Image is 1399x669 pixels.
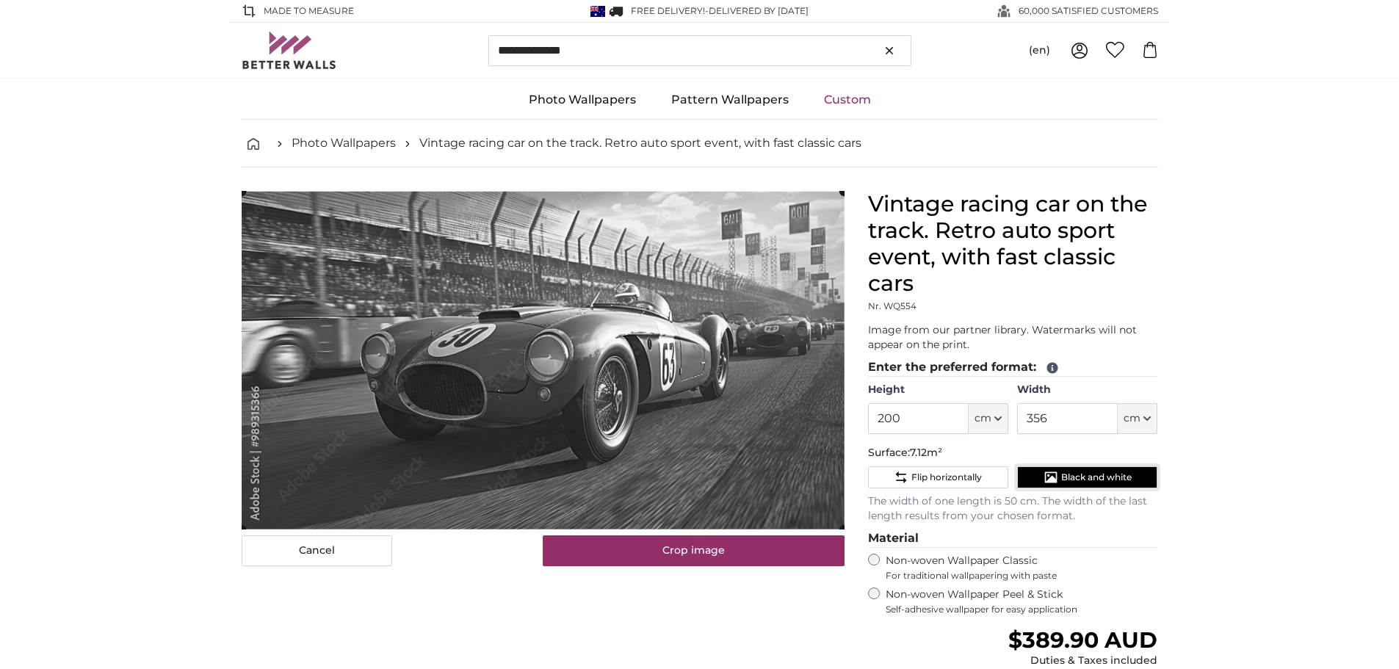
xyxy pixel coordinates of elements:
span: Self-adhesive wallpaper for easy application [886,604,1158,615]
label: Height [868,383,1008,397]
button: (en) [1017,37,1062,64]
button: cm [1118,403,1157,434]
legend: Enter the preferred format: [868,358,1158,377]
span: 7.12m² [910,446,942,459]
span: cm [1124,411,1140,426]
p: Image from our partner library. Watermarks will not appear on the print. [868,323,1158,352]
legend: Material [868,529,1158,548]
span: Delivered by [DATE] [709,5,809,16]
span: cm [975,411,991,426]
p: The width of one length is 50 cm. The width of the last length results from your chosen format. [868,494,1158,524]
button: Cancel [242,535,392,566]
a: Vintage racing car on the track. Retro auto sport event, with fast classic cars [419,134,861,152]
button: Flip horizontally [868,466,1008,488]
nav: breadcrumbs [242,120,1158,167]
label: Non-woven Wallpaper Peel & Stick [886,587,1158,615]
span: For traditional wallpapering with paste [886,570,1158,582]
a: Pattern Wallpapers [654,81,806,119]
span: Made to Measure [264,4,354,18]
span: FREE delivery! [631,5,705,16]
span: 60,000 SATISFIED CUSTOMERS [1019,4,1158,18]
span: Black and white [1061,471,1132,483]
img: Betterwalls [242,32,337,69]
img: Australia [590,6,605,17]
span: $389.90 AUD [1008,626,1157,654]
button: cm [969,403,1008,434]
label: Non-woven Wallpaper Classic [886,554,1158,582]
button: Crop image [543,535,845,566]
div: Duties & Taxes included [1008,654,1157,668]
span: - [705,5,809,16]
span: Nr. WQ554 [868,300,917,311]
a: Photo Wallpapers [511,81,654,119]
label: Width [1017,383,1157,397]
h1: Vintage racing car on the track. Retro auto sport event, with fast classic cars [868,191,1158,297]
span: Flip horizontally [911,471,982,483]
p: Surface: [868,446,1158,460]
button: Black and white [1017,466,1157,488]
a: Custom [806,81,889,119]
a: Photo Wallpapers [292,134,396,152]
